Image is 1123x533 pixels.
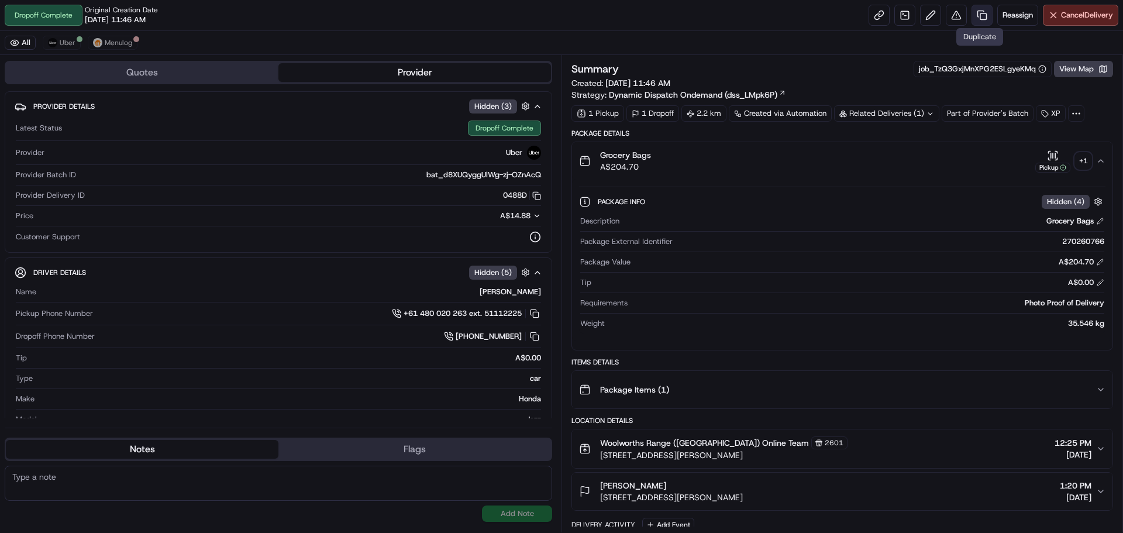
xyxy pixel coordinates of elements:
div: A$0.00 [32,353,541,363]
button: Menulog [88,36,137,50]
button: Driver DetailsHidden (5) [15,263,542,282]
button: Hidden (3) [469,99,533,114]
div: 35.546 kg [609,318,1104,329]
span: Dynamic Dispatch Ondemand (dss_LMpk6P) [609,89,777,101]
span: A$14.88 [500,211,531,221]
button: Woolworths Range ([GEOGRAPHIC_DATA]) Online Team2601[STREET_ADDRESS][PERSON_NAME]12:25 PM[DATE] [572,429,1112,468]
span: API Documentation [111,170,188,181]
div: Start new chat [40,112,192,123]
span: Woolworths Range ([GEOGRAPHIC_DATA]) Online Team [600,437,809,449]
div: Photo Proof of Delivery [632,298,1104,308]
div: Pickup [1035,163,1070,173]
div: Grocery BagsA$204.70Pickup+1 [572,180,1112,350]
button: Flags [278,440,551,459]
span: A$204.70 [600,161,651,173]
div: 1 Dropoff [626,105,679,122]
input: Got a question? Start typing here... [30,75,211,88]
button: Pickup+1 [1035,150,1091,173]
div: Created via Automation [729,105,832,122]
span: Menulog [105,38,132,47]
button: Reassign [997,5,1038,26]
span: Model [16,414,37,425]
p: Welcome 👋 [12,47,213,66]
span: Make [16,394,35,404]
span: Name [16,287,36,297]
span: [STREET_ADDRESS][PERSON_NAME] [600,491,743,503]
div: A$0.00 [1068,277,1104,288]
a: 💻API Documentation [94,165,192,186]
span: [DATE] [1060,491,1091,503]
span: +61 480 020 263 ext. 51112225 [404,308,522,319]
span: Cancel Delivery [1061,10,1113,20]
span: Tip [580,277,591,288]
span: Customer Support [16,232,80,242]
div: 1 Pickup [571,105,624,122]
button: job_TzQ3GxjMnXPG2ESLgyeKMq [919,64,1046,74]
span: Knowledge Base [23,170,89,181]
div: We're available if you need us! [40,123,148,133]
span: Grocery Bags [600,149,651,161]
span: [PERSON_NAME] [600,480,666,491]
div: Jazz [42,414,541,425]
div: Package Details [571,129,1113,138]
div: car [37,373,541,384]
button: Add Event [642,518,694,532]
span: [STREET_ADDRESS][PERSON_NAME] [600,449,848,461]
span: 1:20 PM [1060,480,1091,491]
button: A$14.88 [438,211,541,221]
span: Description [580,216,619,226]
button: 0488D [503,190,541,201]
div: Grocery Bags [1046,216,1104,226]
span: Package External Identifier [580,236,673,247]
span: Pickup Phone Number [16,308,93,319]
div: A$204.70 [1059,257,1104,267]
button: Grocery BagsA$204.70Pickup+1 [572,142,1112,180]
span: Hidden ( 5 ) [474,267,512,278]
button: CancelDelivery [1043,5,1118,26]
div: + 1 [1075,153,1091,169]
span: Hidden ( 4 ) [1047,197,1084,207]
span: 2601 [825,438,843,448]
span: Package Items ( 1 ) [600,384,669,396]
a: [PHONE_NUMBER] [444,330,541,343]
span: Pylon [116,198,142,207]
span: Package Info [598,197,647,207]
button: Start new chat [199,115,213,129]
span: Uber [506,147,522,158]
span: Provider Delivery ID [16,190,85,201]
img: Nash [12,12,35,35]
span: 12:25 PM [1055,437,1091,449]
span: Provider Batch ID [16,170,76,180]
div: 2.2 km [681,105,726,122]
span: Price [16,211,33,221]
h3: Summary [571,64,619,74]
span: Provider [16,147,44,158]
span: Requirements [580,298,628,308]
button: [PERSON_NAME][STREET_ADDRESS][PERSON_NAME]1:20 PM[DATE] [572,473,1112,510]
div: Delivery Activity [571,520,635,529]
button: +61 480 020 263 ext. 51112225 [392,307,541,320]
img: uber-new-logo.jpeg [527,146,541,160]
span: Reassign [1003,10,1033,20]
button: Hidden (4) [1042,194,1105,209]
span: Type [16,373,33,384]
span: [PHONE_NUMBER] [456,331,522,342]
a: Dynamic Dispatch Ondemand (dss_LMpk6P) [609,89,786,101]
div: 📗 [12,171,21,180]
a: Powered byPylon [82,198,142,207]
span: Tip [16,353,27,363]
button: Uber [43,36,81,50]
span: Package Value [580,257,631,267]
span: [DATE] 11:46 AM [85,15,146,25]
div: Duplicate [956,28,1003,46]
div: Honda [39,394,541,404]
div: Location Details [571,416,1113,425]
span: Dropoff Phone Number [16,331,95,342]
img: 1736555255976-a54dd68f-1ca7-489b-9aae-adbdc363a1c4 [12,112,33,133]
span: bat_d8XUQyggUlWg-zj-OZnAcQ [426,170,541,180]
a: 📗Knowledge Base [7,165,94,186]
button: Hidden (5) [469,265,533,280]
span: Latest Status [16,123,62,133]
div: Items Details [571,357,1113,367]
span: Driver Details [33,268,86,277]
